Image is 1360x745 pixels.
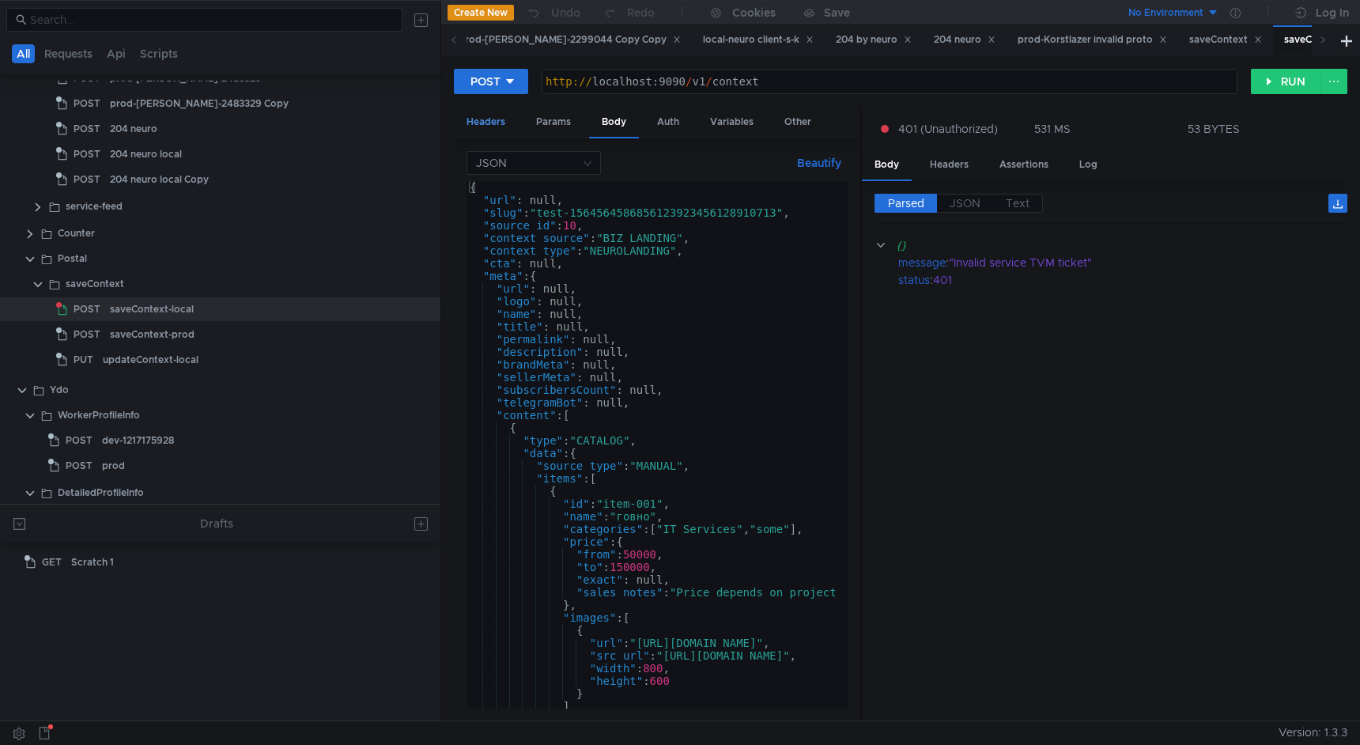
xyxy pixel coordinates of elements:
span: PUT [74,348,93,372]
div: Ydo [50,378,69,402]
div: 531 MS [1034,122,1071,136]
div: Counter [58,221,95,245]
div: Variables [697,108,766,137]
span: POST [74,142,100,166]
div: dev-1217175928 [102,429,174,452]
span: POST [66,429,93,452]
div: Scratch 1 [71,550,114,574]
div: status [898,271,930,289]
div: Drafts [200,514,233,533]
button: Redo [591,1,666,25]
div: Redo [627,3,655,22]
span: GET [42,550,62,574]
div: WorkerProfileInfo [58,403,140,427]
span: POST [74,323,100,346]
div: local-neuro client-s-k [703,32,814,48]
div: updateContext-local [103,348,198,372]
span: Text [1006,196,1029,210]
div: saveContext [66,272,124,296]
div: 204 neuro [110,117,157,141]
div: prod-[PERSON_NAME]-2483329 Copy [110,92,289,115]
span: POST [74,92,100,115]
div: "Invalid service TVM ticket" [949,254,1328,271]
span: POST [74,297,100,321]
div: Cookies [732,3,776,22]
div: 204 neuro local Copy [110,168,209,191]
span: Version: 1.3.3 [1279,721,1347,744]
button: RUN [1251,69,1321,94]
div: DetailedProfileInfo [58,481,144,505]
button: Scripts [135,44,183,63]
div: Body [589,108,639,138]
button: POST [454,69,528,94]
div: : [898,271,1347,289]
div: 204 by neuro [836,32,912,48]
div: saveContext-local [110,297,194,321]
button: All [12,44,35,63]
div: {} [897,236,1324,254]
div: Headers [454,108,518,137]
div: Params [523,108,584,137]
button: Create New [448,5,514,21]
div: Log [1067,150,1110,180]
button: Undo [514,1,591,25]
span: POST [74,168,100,191]
div: POST [470,73,501,90]
span: POST [74,117,100,141]
div: service-feed [66,195,123,218]
div: Auth [644,108,692,137]
div: : [898,254,1347,271]
div: Save [824,7,850,18]
div: prod-[PERSON_NAME]-2299044 Copy Copy [459,32,681,48]
div: message [898,254,946,271]
span: 401 (Unauthorized) [898,120,998,138]
div: Assertions [987,150,1061,180]
div: prod [102,454,125,478]
span: POST [66,454,93,478]
div: 204 neuro local [110,142,182,166]
div: Log In [1316,3,1349,22]
div: No Environment [1128,6,1203,21]
div: saveContext [1189,32,1262,48]
div: 53 BYTES [1188,122,1240,136]
div: 401 [933,271,1327,289]
div: Postal [58,247,87,270]
input: Search... [30,11,393,28]
button: Api [102,44,130,63]
button: Beautify [791,153,848,172]
div: Headers [917,150,981,180]
button: Requests [40,44,97,63]
div: Other [772,108,824,137]
div: Undo [551,3,580,22]
span: JSON [950,196,980,210]
div: saveContext-prod [110,323,195,346]
span: Parsed [888,196,924,210]
div: Body [862,150,912,181]
div: 204 neuro [934,32,995,48]
div: prod-Korstlazer invalid proto [1018,32,1167,48]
